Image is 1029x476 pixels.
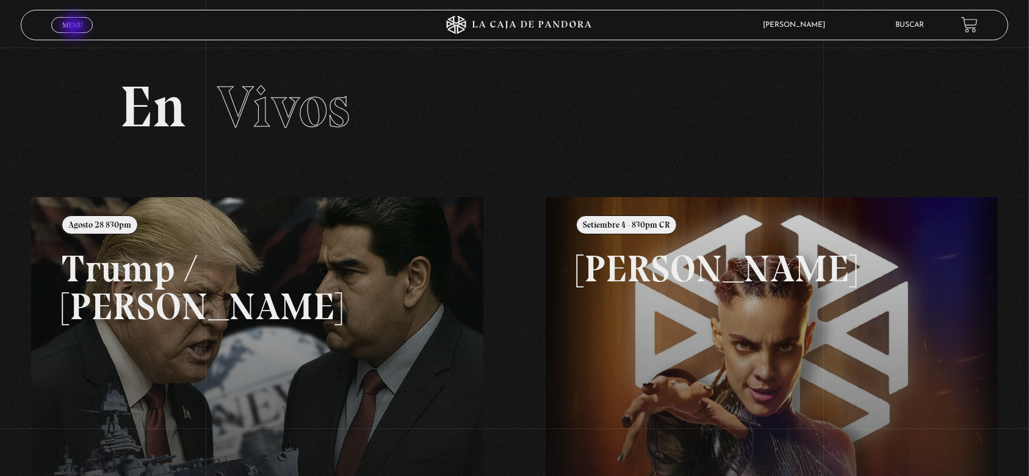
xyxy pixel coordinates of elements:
span: Vivos [217,72,350,142]
a: Buscar [896,21,925,29]
a: View your shopping cart [961,16,978,33]
h2: En [120,78,910,136]
span: Menu [62,21,82,29]
span: Cerrar [58,31,87,40]
span: [PERSON_NAME] [757,21,837,29]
